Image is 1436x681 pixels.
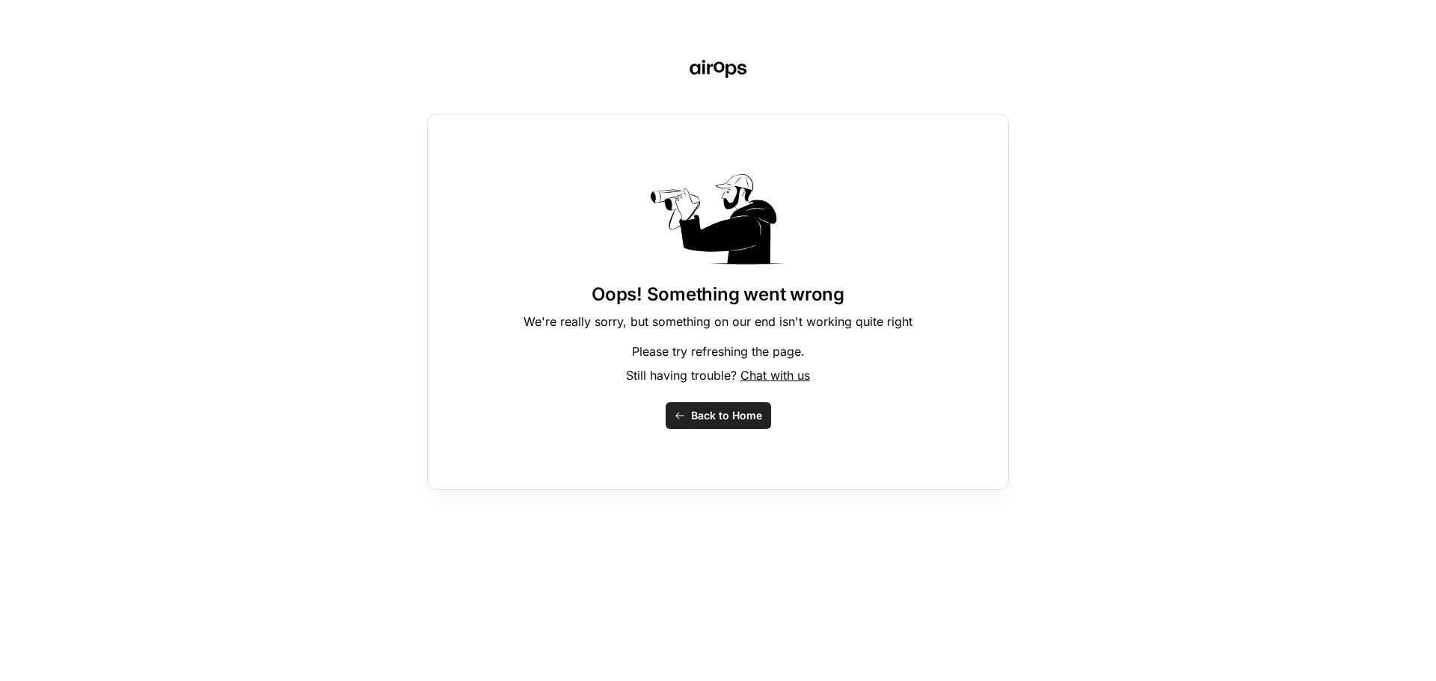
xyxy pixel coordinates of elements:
span: Back to Home [691,408,762,423]
button: Back to Home [666,402,771,429]
p: Still having trouble? [626,366,810,384]
h1: Oops! Something went wrong [592,283,844,306]
p: We're really sorry, but something on our end isn't working quite right [524,312,912,330]
span: Chat with us [740,368,810,383]
p: Please try refreshing the page. [632,342,805,360]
